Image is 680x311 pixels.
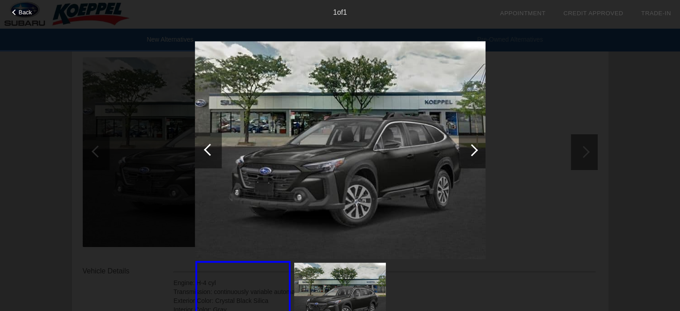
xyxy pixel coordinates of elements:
span: 1 [343,9,347,16]
img: 6843fb5c77b1b4b4614daa6bd972e8e7x.jpg [195,41,486,260]
a: Appointment [500,10,545,17]
span: Back [19,9,32,16]
a: Credit Approved [563,10,623,17]
span: 1 [333,9,337,16]
a: Trade-In [641,10,671,17]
